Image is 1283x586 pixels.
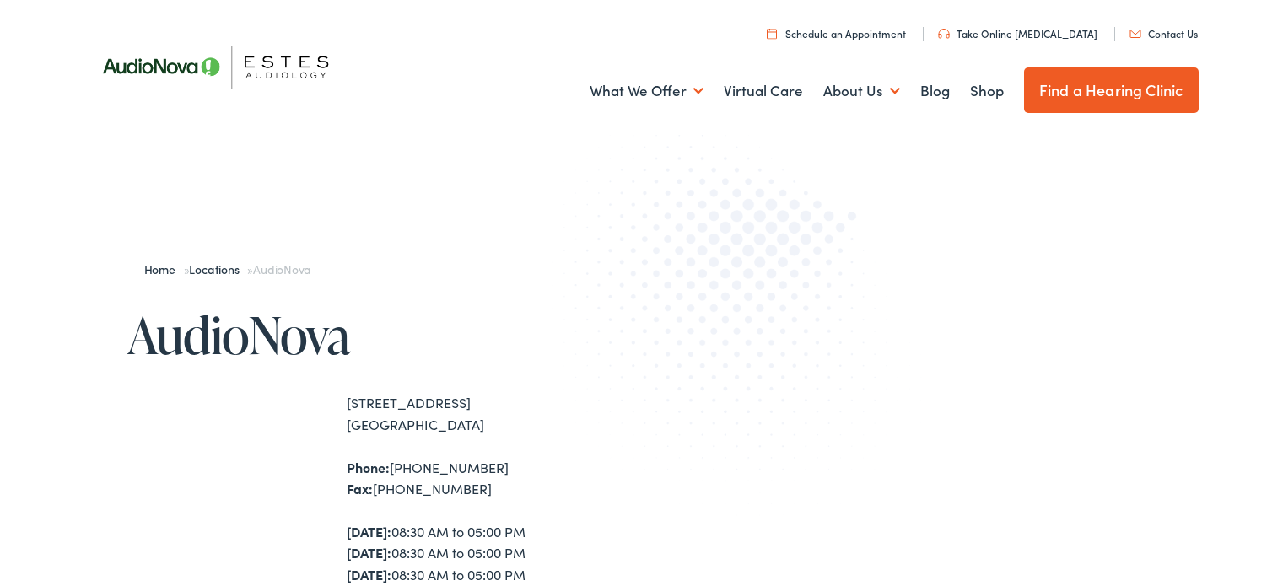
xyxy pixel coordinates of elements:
[767,28,777,39] img: utility icon
[347,457,642,500] div: [PHONE_NUMBER] [PHONE_NUMBER]
[724,60,803,122] a: Virtual Care
[347,522,391,540] strong: [DATE]:
[938,26,1097,40] a: Take Online [MEDICAL_DATA]
[1024,67,1199,113] a: Find a Hearing Clinic
[590,60,703,122] a: What We Offer
[347,565,391,583] strong: [DATE]:
[1129,30,1141,38] img: utility icon
[823,60,900,122] a: About Us
[920,60,950,122] a: Blog
[970,60,1004,122] a: Shop
[189,261,247,277] a: Locations
[347,543,391,562] strong: [DATE]:
[347,458,390,476] strong: Phone:
[1129,26,1198,40] a: Contact Us
[144,261,311,277] span: » »
[347,392,642,435] div: [STREET_ADDRESS] [GEOGRAPHIC_DATA]
[767,26,906,40] a: Schedule an Appointment
[347,479,373,497] strong: Fax:
[938,29,950,39] img: utility icon
[127,307,642,363] h1: AudioNova
[253,261,310,277] span: AudioNova
[144,261,184,277] a: Home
